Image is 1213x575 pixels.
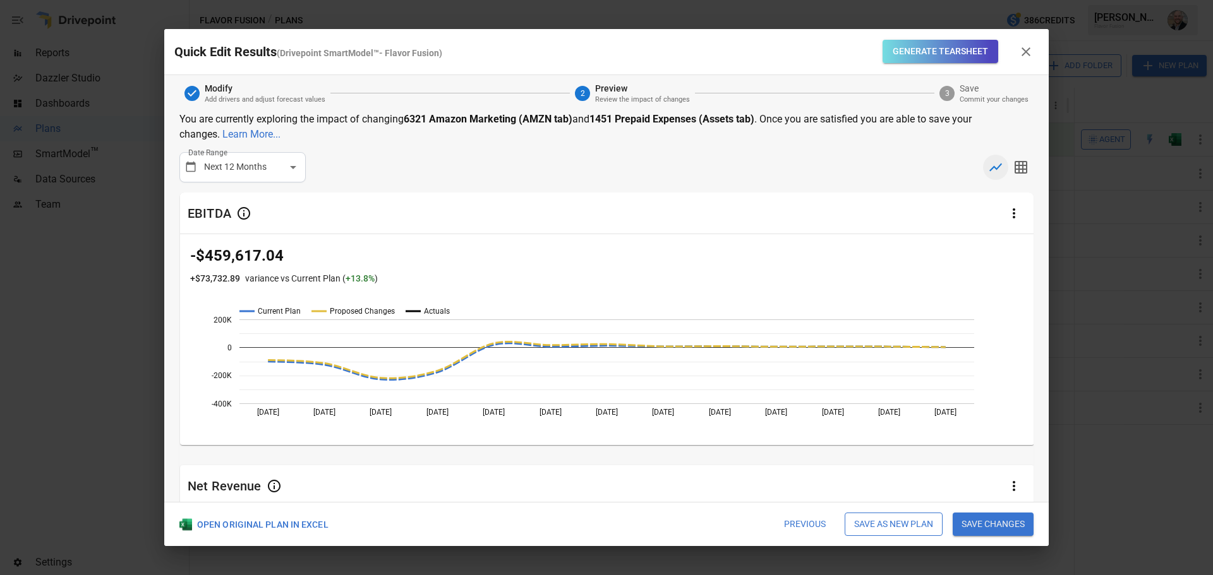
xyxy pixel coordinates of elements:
text: 0 [227,343,232,352]
span: ( Drivepoint SmartModel™- Flavor Fusion ) [277,48,442,58]
span: Modify [205,82,325,95]
text: Current Plan [258,307,301,316]
button: Save changes [953,513,1034,536]
p: variance vs Current Plan ( ) [245,272,378,285]
p: Next 12 Months [204,160,267,174]
p: + $73,732.89 [190,272,240,285]
text: [DATE] [426,408,449,417]
text: -200K [212,371,232,380]
text: [DATE] [257,408,279,417]
text: [DATE] [483,408,505,417]
button: Previous [775,513,835,536]
text: [DATE] [934,408,957,417]
text: 3 [945,89,950,98]
text: [DATE] [596,408,618,417]
text: 200K [214,316,232,324]
span: + 13.8 % [346,273,375,283]
button: Save as new plan [845,513,943,536]
label: Date Range [188,147,227,158]
text: [DATE] [313,408,335,417]
text: [DATE] [540,408,562,417]
span: Quick Edit Results [174,44,277,59]
text: 2 [581,89,585,98]
p: Commit your changes [960,95,1029,105]
span: Preview [595,82,690,95]
text: [DATE] [765,408,787,417]
button: Generate Tearsheet [883,40,998,63]
div: Net Revenue [188,478,262,494]
a: Learn More... [222,128,281,140]
p: -$459,617.04 [190,244,1024,267]
text: [DATE] [652,408,674,417]
p: Add drivers and adjust forecast values [205,95,325,105]
p: Review the impact of changes [595,95,690,105]
p: You are currently exploring the impact of changing and . Once you are satisfied you are able to s... [179,112,1034,142]
text: [DATE] [822,408,844,417]
text: [DATE] [370,408,392,417]
strong: 6321 Amazon Marketing (AMZN tab) [404,113,572,125]
text: Proposed Changes [330,307,395,316]
span: Save [960,82,1029,95]
strong: 1451 Prepaid Expenses (Assets tab) [589,113,754,125]
svg: A chart. [180,300,1025,448]
div: OPEN ORIGINAL PLAN IN EXCEL [179,518,329,531]
text: -400K [212,400,232,408]
text: [DATE] [709,408,731,417]
text: Actuals [424,307,450,316]
text: [DATE] [878,408,900,417]
img: Excel [179,518,192,531]
div: EBITDA [188,205,231,222]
